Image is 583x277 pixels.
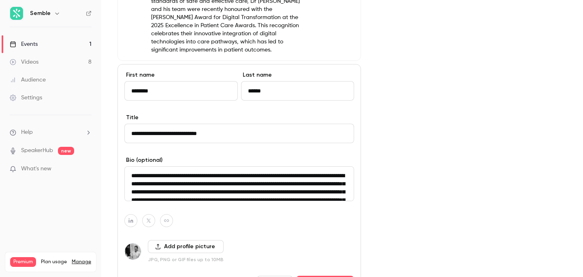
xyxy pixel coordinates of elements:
[10,58,38,66] div: Videos
[21,128,33,137] span: Help
[21,146,53,155] a: SpeakerHub
[10,40,38,48] div: Events
[124,114,354,122] label: Title
[241,71,354,79] label: Last name
[41,259,67,265] span: Plan usage
[125,243,141,260] img: Dr Lucas Denton
[10,94,42,102] div: Settings
[124,156,354,164] label: Bio (optional)
[10,128,92,137] li: help-dropdown-opener
[148,256,224,263] p: JPG, PNG or GIF files up to 10MB
[124,71,238,79] label: First name
[72,259,91,265] a: Manage
[10,7,23,20] img: Semble
[58,147,74,155] span: new
[10,257,36,267] span: Premium
[30,9,51,17] h6: Semble
[148,240,224,253] button: Add profile picture
[10,76,46,84] div: Audience
[21,165,51,173] span: What's new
